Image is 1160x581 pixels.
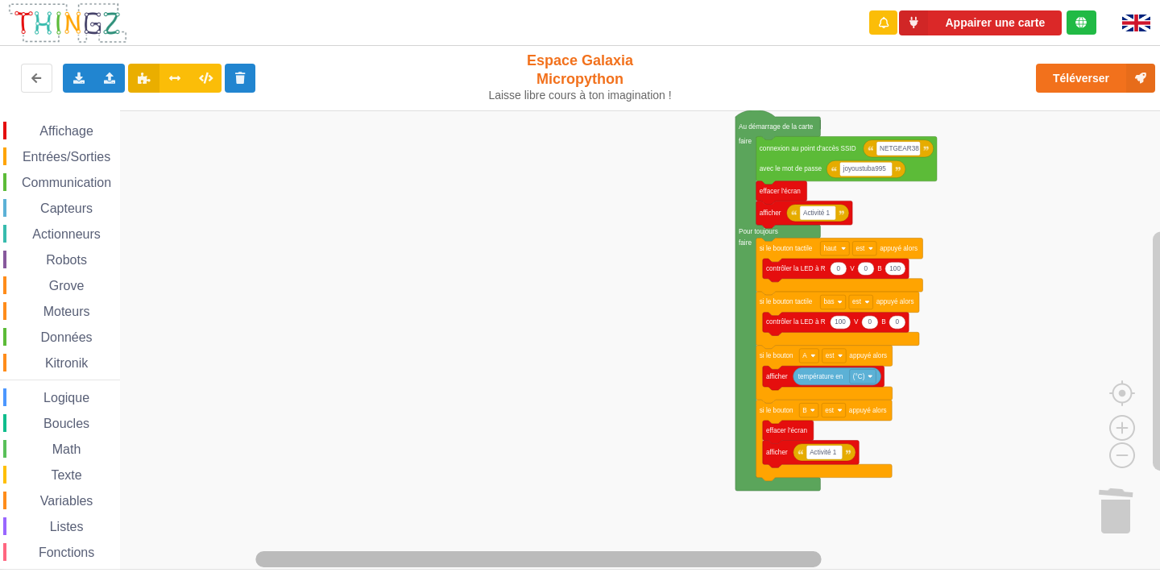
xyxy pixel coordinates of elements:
text: si le bouton [760,352,793,359]
text: 0 [895,319,899,326]
text: faire [739,239,752,247]
div: Tu es connecté au serveur de création de Thingz [1067,10,1096,35]
text: connexion au point d'accès SSID [760,145,856,152]
text: 100 [889,265,901,272]
text: V [854,319,859,326]
text: 0 [836,265,840,272]
text: Au démarrage de la carte [739,123,814,131]
span: Robots [43,253,89,267]
text: joyoustuba995 [843,165,887,172]
span: Math [50,442,84,456]
text: température en [798,373,843,380]
text: bas [823,298,834,305]
span: Actionneurs [30,227,103,241]
text: effacer l'écran [760,188,801,195]
text: Pour toujours [739,228,778,235]
text: avec le mot de passe [760,165,822,172]
text: contrôler la LED à R [766,265,826,272]
text: V [850,265,855,272]
text: Activité 1 [803,210,831,217]
text: si le bouton [760,407,793,414]
text: si le bouton tactile [760,298,813,305]
button: Téléverser [1036,64,1155,93]
text: effacer l'écran [766,427,807,434]
text: 100 [835,319,846,326]
img: gb.png [1122,15,1150,31]
text: NETGEAR38 [880,145,919,152]
span: Données [39,330,95,344]
text: Activité 1 [810,449,837,456]
text: est [826,352,835,359]
text: est [855,245,865,252]
span: Boucles [41,417,92,430]
span: Affichage [37,124,95,138]
button: Appairer une carte [899,10,1062,35]
span: Moteurs [41,305,93,318]
img: thingz_logo.png [7,2,128,44]
text: B [802,407,807,414]
text: B [881,319,886,326]
text: (°C) [853,373,865,380]
text: contrôler la LED à R [766,319,826,326]
span: Fonctions [36,546,97,559]
text: est [852,298,862,305]
div: Laisse libre cours à ton imagination ! [482,89,679,102]
span: Variables [38,494,96,508]
text: appuyé alors [876,298,914,305]
text: appuyé alors [849,407,887,414]
text: afficher [766,373,788,380]
span: Logique [41,391,92,405]
div: Espace Galaxia Micropython [482,52,679,102]
text: 0 [868,319,872,326]
text: faire [739,138,752,145]
span: Grove [47,279,87,293]
span: Texte [48,468,84,482]
text: est [825,407,835,414]
text: si le bouton tactile [760,245,813,252]
span: Communication [19,176,114,189]
text: afficher [766,449,788,456]
text: B [877,265,882,272]
text: appuyé alors [849,352,887,359]
text: appuyé alors [880,245,918,252]
span: Kitronik [43,356,90,370]
text: 0 [864,265,868,272]
text: A [802,352,807,359]
span: Entrées/Sorties [20,150,113,164]
span: Listes [48,520,86,533]
text: afficher [760,210,781,217]
span: Capteurs [38,201,95,215]
text: haut [823,245,837,252]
